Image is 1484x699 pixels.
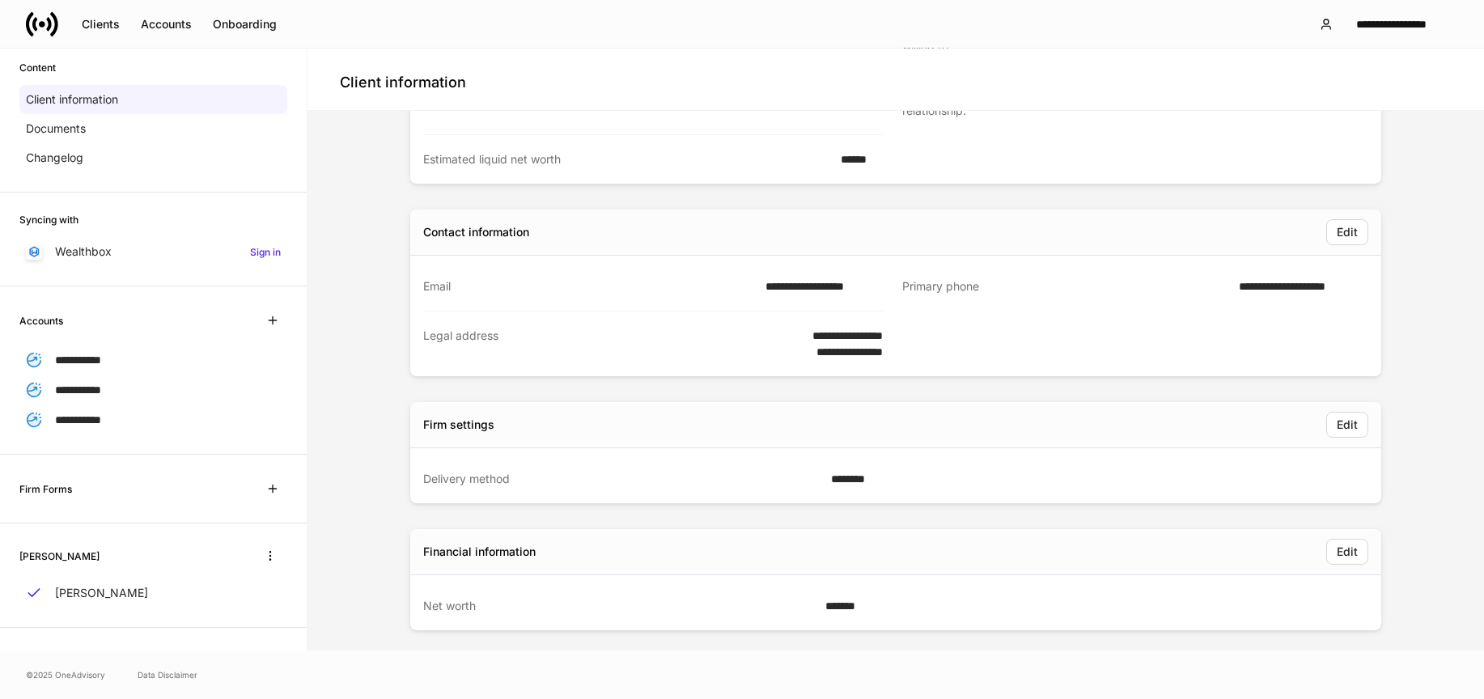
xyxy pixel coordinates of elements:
div: Accounts [141,19,192,30]
button: Onboarding [202,11,287,37]
h6: Content [19,60,56,75]
div: Legal address [423,328,770,360]
div: Primary phone [902,278,1229,295]
p: Client information [26,91,118,108]
button: Edit [1326,539,1368,565]
button: Edit [1326,412,1368,438]
button: Clients [71,11,130,37]
div: Onboarding [213,19,277,30]
span: © 2025 OneAdvisory [26,668,105,681]
div: Financial information [423,544,536,560]
p: [PERSON_NAME] [55,585,148,601]
a: Changelog [19,143,287,172]
a: WealthboxSign in [19,237,287,266]
a: [PERSON_NAME] [19,578,287,608]
div: Email [423,278,756,294]
p: Wealthbox [55,244,112,260]
div: Edit [1337,546,1358,557]
button: Edit [1326,219,1368,245]
h4: Client information [340,73,466,92]
a: Data Disclaimer [138,668,197,681]
button: Accounts [130,11,202,37]
div: Edit [1337,227,1358,238]
div: Edit [1337,419,1358,430]
h6: Accounts [19,313,63,328]
p: Changelog [26,150,83,166]
div: Estimated liquid net worth [423,151,831,167]
h6: Firm Forms [19,481,72,497]
div: Clients [82,19,120,30]
h6: Syncing with [19,212,78,227]
a: Documents [19,114,287,143]
a: Client information [19,85,287,114]
h6: [PERSON_NAME] [19,549,100,564]
h6: Sign in [250,244,281,260]
div: Net worth [423,598,816,614]
div: Firm settings [423,417,494,433]
div: Contact information [423,224,529,240]
div: Delivery method [423,471,821,487]
p: Documents [26,121,86,137]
